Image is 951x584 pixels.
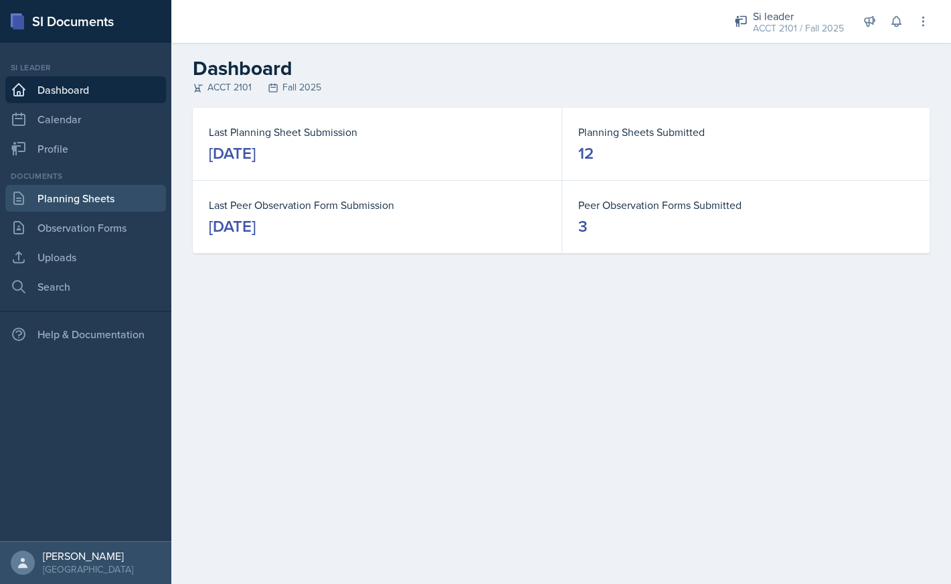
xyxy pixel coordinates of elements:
div: [PERSON_NAME] [43,549,133,563]
div: ACCT 2101 Fall 2025 [193,80,930,94]
div: Si leader [753,8,844,24]
a: Profile [5,135,166,162]
a: Search [5,273,166,300]
div: [GEOGRAPHIC_DATA] [43,563,133,576]
a: Uploads [5,244,166,271]
div: Documents [5,170,166,182]
a: Observation Forms [5,214,166,241]
div: [DATE] [209,216,256,237]
h2: Dashboard [193,56,930,80]
dt: Last Peer Observation Form Submission [209,197,545,213]
div: ACCT 2101 / Fall 2025 [753,21,844,35]
dt: Last Planning Sheet Submission [209,124,545,140]
div: 12 [578,143,594,164]
div: 3 [578,216,588,237]
div: Si leader [5,62,166,74]
a: Dashboard [5,76,166,103]
dt: Peer Observation Forms Submitted [578,197,914,213]
div: Help & Documentation [5,321,166,348]
div: [DATE] [209,143,256,164]
a: Calendar [5,106,166,133]
dt: Planning Sheets Submitted [578,124,914,140]
a: Planning Sheets [5,185,166,212]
